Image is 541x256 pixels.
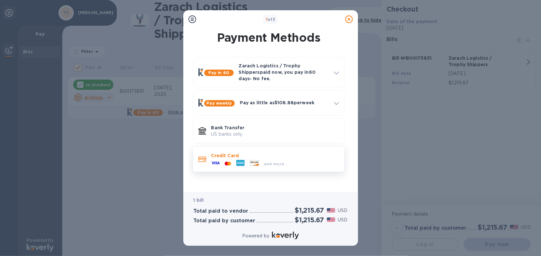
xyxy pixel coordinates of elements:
h3: Total paid by customer [194,218,256,224]
p: Powered by [242,233,269,239]
img: USD [327,218,336,222]
span: and more... [264,161,288,166]
b: of 3 [266,17,275,22]
h2: $1,215.67 [295,216,324,224]
p: USD [338,217,347,223]
h1: Payment Methods [192,31,346,44]
p: Bank Transfer [211,124,339,131]
img: Logo [272,232,299,239]
p: Pay as little as $108.88 per week [240,99,329,106]
img: USD [327,208,336,213]
b: Pay in 60 [208,70,229,75]
h3: Total paid to vendor [194,208,249,214]
span: 1 [266,17,267,22]
b: 1 bill [194,198,204,203]
p: US banks only. [211,131,339,138]
h2: $1,215.67 [295,206,324,214]
p: USD [338,207,347,214]
b: Pay weekly [207,101,232,106]
p: Credit Card [211,152,339,159]
p: Zarach Logistics / Trophy Shippers paid now, you pay in 60 days - No fee. [239,63,329,82]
